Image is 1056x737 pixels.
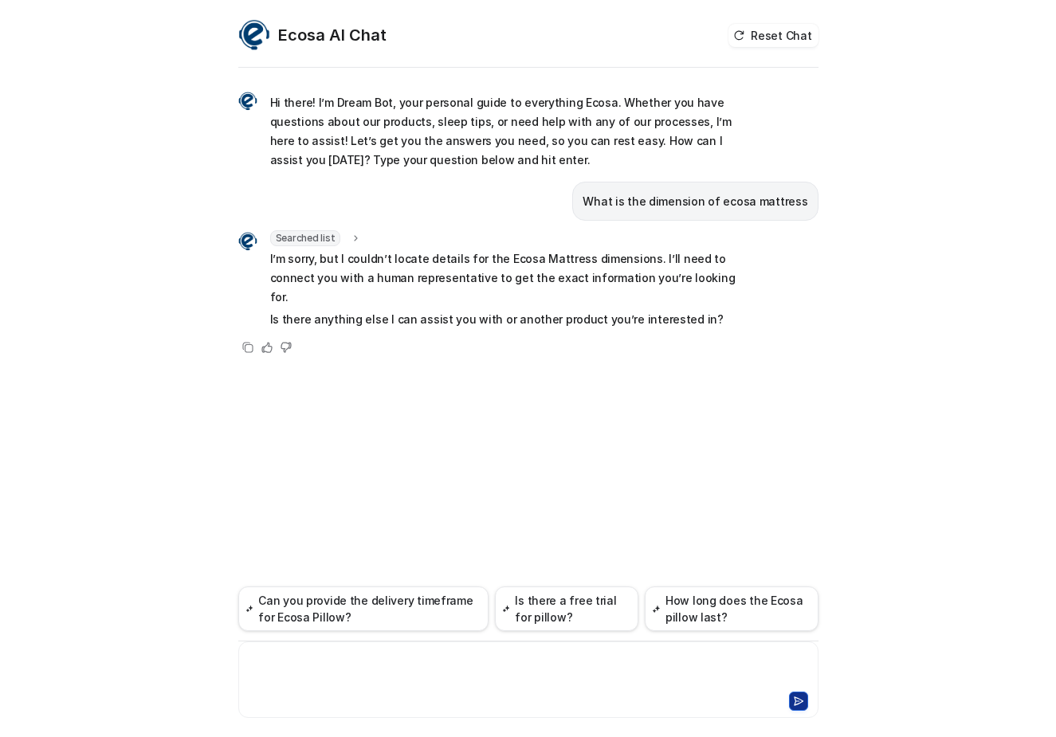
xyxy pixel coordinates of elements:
[270,93,736,170] p: Hi there! I’m Dream Bot, your personal guide to everything Ecosa. Whether you have questions abou...
[238,586,489,631] button: Can you provide the delivery timeframe for Ecosa Pillow?
[238,232,257,251] img: Widget
[645,586,818,631] button: How long does the Ecosa pillow last?
[728,24,818,47] button: Reset Chat
[270,230,341,246] span: Searched list
[238,19,270,51] img: Widget
[270,249,736,307] p: I’m sorry, but I couldn’t locate details for the Ecosa Mattress dimensions. I’ll need to connect ...
[495,586,639,631] button: Is there a free trial for pillow?
[238,92,257,111] img: Widget
[270,310,736,329] p: Is there anything else I can assist you with or another product you’re interested in?
[583,192,807,211] p: What is the dimension of ecosa mattress
[278,24,387,46] h2: Ecosa AI Chat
